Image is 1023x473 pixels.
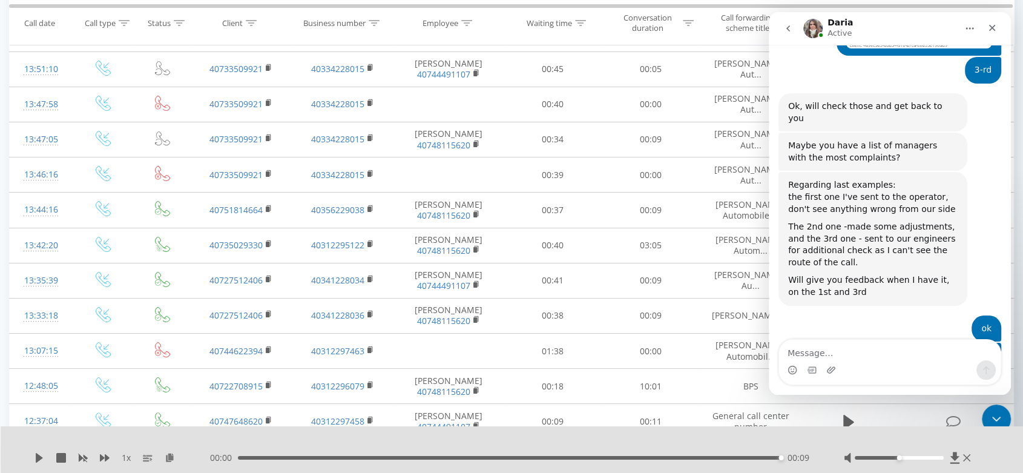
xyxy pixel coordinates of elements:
a: 40312297463 [311,345,364,357]
td: 00:34 [504,122,602,157]
div: 12:48:05 [22,374,60,398]
td: 00:00 [602,87,700,122]
div: 13:46:16 [22,163,60,187]
td: [PERSON_NAME] [393,228,503,263]
a: 40751814664 [209,204,263,216]
a: 40727512406 [209,309,263,321]
a: 40748115620 [417,139,470,151]
td: [PERSON_NAME] [393,369,503,404]
td: 03:05 [602,228,700,263]
td: [PERSON_NAME] [393,298,503,333]
a: 40341228034 [311,274,364,286]
div: 13:51:10 [22,58,60,81]
div: Waiting time [527,18,572,28]
td: 00:09 [504,404,602,439]
div: Accessibility label [778,455,783,460]
td: [PERSON_NAME] [393,404,503,439]
a: 40744491107 [417,280,470,291]
div: 13:42:20 [22,234,60,257]
a: 40733509921 [209,63,263,74]
td: BPS [700,369,801,404]
td: 01:38 [504,334,602,369]
div: Employee [423,18,458,28]
a: 40312297458 [311,415,364,427]
td: [PERSON_NAME] [393,263,503,298]
td: 00:09 [602,263,700,298]
td: 00:45 [504,51,602,87]
a: 40735029330 [209,239,263,251]
div: Accessibility label [896,455,901,460]
span: [PERSON_NAME] / Aut... [714,164,787,186]
td: [PERSON_NAME] [393,193,503,228]
a: 40748115620 [417,210,470,221]
td: [PERSON_NAME] [393,122,503,157]
a: 40334228015 [311,63,364,74]
td: [PERSON_NAME] [393,51,503,87]
td: 00:09 [602,193,700,228]
span: 1 x [122,452,131,464]
iframe: Intercom live chat [982,405,1011,434]
div: Call date [24,18,55,28]
td: 00:11 [602,404,700,439]
a: 40744491107 [417,68,470,80]
span: [PERSON_NAME]/ Autom... [715,234,786,256]
div: 13:35:39 [22,269,60,293]
div: 13:47:58 [22,93,60,116]
a: 40733509921 [209,133,263,145]
span: [PERSON_NAME]/ Automobil... [715,339,786,362]
a: 40312296079 [311,380,364,392]
iframe: Intercom live chat [769,12,1011,395]
a: 40334228015 [311,133,364,145]
td: 00:09 [602,122,700,157]
div: Call type [85,18,116,28]
td: 00:38 [504,298,602,333]
a: 40356229038 [311,204,364,216]
a: 40733509921 [209,98,263,110]
td: 00:05 [602,51,700,87]
td: 00:40 [504,228,602,263]
a: 40341228036 [311,309,364,321]
a: 40334228015 [311,98,364,110]
span: 00:00 [210,452,238,464]
td: 00:41 [504,263,602,298]
span: [PERSON_NAME] / Au... [714,269,787,291]
td: 10:01 [602,369,700,404]
a: 40747648620 [209,415,263,427]
div: Business number [303,18,366,28]
div: Call forwarding scheme title [715,13,780,33]
td: 00:37 [504,193,602,228]
span: [PERSON_NAME]/... [712,309,790,321]
td: 00:09 [602,298,700,333]
a: 40748115620 [417,386,470,397]
td: 00:00 [602,334,700,369]
div: 12:37:04 [22,409,60,433]
td: 00:18 [504,369,602,404]
a: 40748115620 [417,315,470,326]
a: 40744491107 [417,421,470,432]
td: 00:39 [504,157,602,193]
span: 00:09 [788,452,809,464]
